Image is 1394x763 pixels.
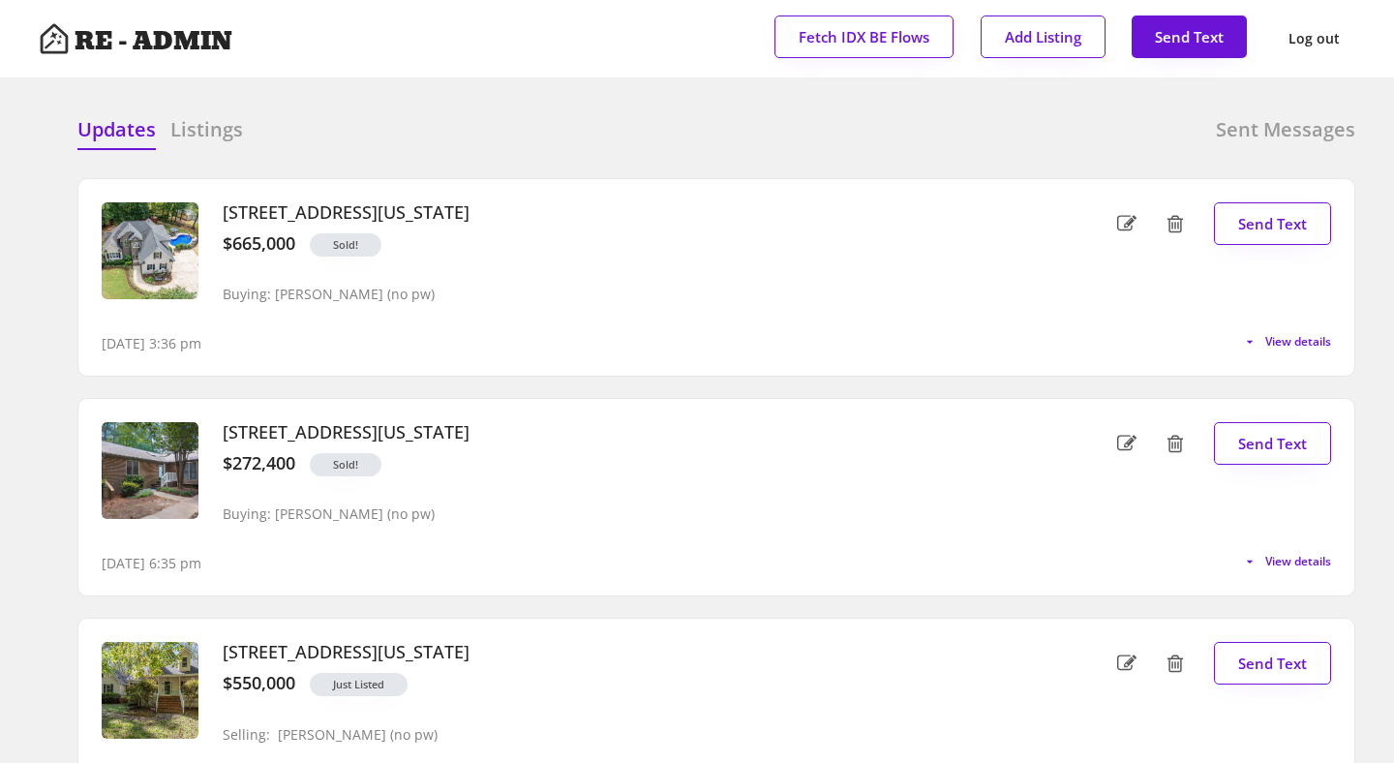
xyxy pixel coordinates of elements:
button: Send Text [1214,202,1331,245]
h6: Sent Messages [1216,116,1355,143]
div: Buying: [PERSON_NAME] (no pw) [223,287,435,303]
button: Sold! [310,453,381,476]
span: View details [1265,336,1331,348]
h6: Updates [77,116,156,143]
button: Send Text [1214,642,1331,685]
div: $665,000 [223,233,295,255]
button: Sold! [310,233,381,257]
h3: [STREET_ADDRESS][US_STATE] [223,202,1030,224]
button: Just Listed [310,673,408,696]
span: View details [1265,556,1331,567]
h3: [STREET_ADDRESS][US_STATE] [223,422,1030,443]
div: $272,400 [223,453,295,474]
div: Selling: [PERSON_NAME] (no pw) [223,727,438,744]
img: Artboard%201%20copy%203.svg [39,23,70,54]
h6: Listings [170,116,243,143]
img: 20250831124317917722000000-o.jpg [102,202,198,299]
div: $550,000 [223,673,295,694]
img: 20251008144350717100000000-o.jpg [102,642,198,739]
button: Send Text [1132,15,1247,58]
h4: RE - ADMIN [75,29,232,54]
button: View details [1242,334,1331,350]
h3: [STREET_ADDRESS][US_STATE] [223,642,1030,663]
div: Buying: [PERSON_NAME] (no pw) [223,506,435,523]
button: Add Listing [981,15,1106,58]
button: Fetch IDX BE Flows [774,15,954,58]
button: Log out [1273,16,1355,61]
button: View details [1242,554,1331,569]
button: Send Text [1214,422,1331,465]
img: 20250801222434126501000000-o.jpg [102,422,198,519]
div: [DATE] 3:36 pm [102,334,201,353]
div: [DATE] 6:35 pm [102,554,201,573]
